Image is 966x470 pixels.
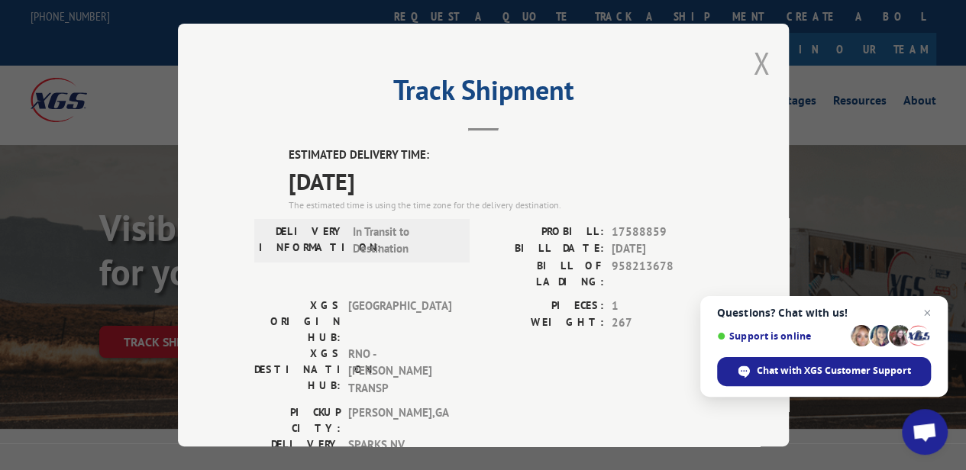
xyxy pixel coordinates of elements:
button: Close modal [753,43,770,83]
span: [PERSON_NAME] , GA [348,404,451,436]
label: BILL DATE: [483,240,604,258]
span: 1 [612,297,712,314]
label: XGS ORIGIN HUB: [254,297,341,345]
span: [DATE] [289,163,712,198]
span: RNO - [PERSON_NAME] TRANSP [348,345,451,397]
label: ESTIMATED DELIVERY TIME: [289,146,712,164]
span: Chat with XGS Customer Support [717,357,931,386]
label: PROBILL: [483,223,604,240]
label: PIECES: [483,297,604,314]
h2: Track Shipment [254,79,712,108]
label: WEIGHT: [483,314,604,332]
label: DELIVERY CITY: [254,436,341,468]
label: BILL OF LADING: [483,257,604,289]
span: Chat with XGS Customer Support [757,364,911,378]
span: 267 [612,314,712,332]
div: The estimated time is using the time zone for the delivery destination. [289,198,712,211]
span: 958213678 [612,257,712,289]
a: Open chat [902,409,948,455]
span: 17588859 [612,223,712,240]
span: [DATE] [612,240,712,258]
span: In Transit to Destination [353,223,456,257]
span: [GEOGRAPHIC_DATA] [348,297,451,345]
label: DELIVERY INFORMATION: [259,223,345,257]
span: Support is online [717,330,845,342]
span: Questions? Chat with us! [717,307,931,319]
label: PICKUP CITY: [254,404,341,436]
label: XGS DESTINATION HUB: [254,345,341,397]
span: SPARKS , NV [348,436,451,468]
